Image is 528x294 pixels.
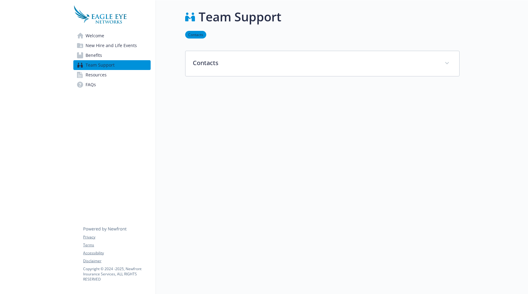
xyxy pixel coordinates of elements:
p: Contacts [193,58,437,68]
a: FAQs [73,80,151,90]
a: Team Support [73,60,151,70]
span: Team Support [86,60,115,70]
span: Benefits [86,50,102,60]
a: Privacy [83,234,150,240]
a: Disclaimer [83,258,150,264]
a: Welcome [73,31,151,41]
a: Resources [73,70,151,80]
a: Terms [83,242,150,248]
a: Benefits [73,50,151,60]
h1: Team Support [199,8,281,26]
span: Resources [86,70,107,80]
span: New Hire and Life Events [86,41,137,50]
div: Contacts [185,51,459,76]
a: Accessibility [83,250,150,256]
p: Copyright © 2024 - 2025 , Newfront Insurance Services, ALL RIGHTS RESERVED [83,266,150,282]
span: Welcome [86,31,104,41]
a: Contacts [185,31,206,37]
a: New Hire and Life Events [73,41,151,50]
span: FAQs [86,80,96,90]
